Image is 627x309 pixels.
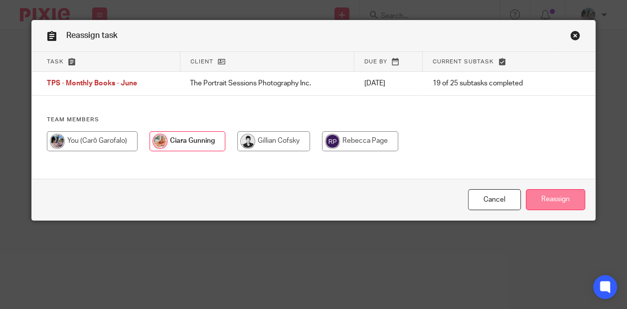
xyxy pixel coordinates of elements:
[468,189,521,211] a: Close this dialog window
[526,189,585,211] input: Reassign
[570,30,580,44] a: Close this dialog window
[433,59,494,64] span: Current subtask
[190,59,213,64] span: Client
[422,72,558,96] td: 19 of 25 subtasks completed
[47,59,64,64] span: Task
[190,78,344,88] p: The Portrait Sessions Photography Inc.
[364,59,387,64] span: Due by
[47,116,580,124] h4: Team members
[66,31,118,39] span: Reassign task
[364,78,412,88] p: [DATE]
[47,80,137,87] span: TPS - Monthly Books - June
